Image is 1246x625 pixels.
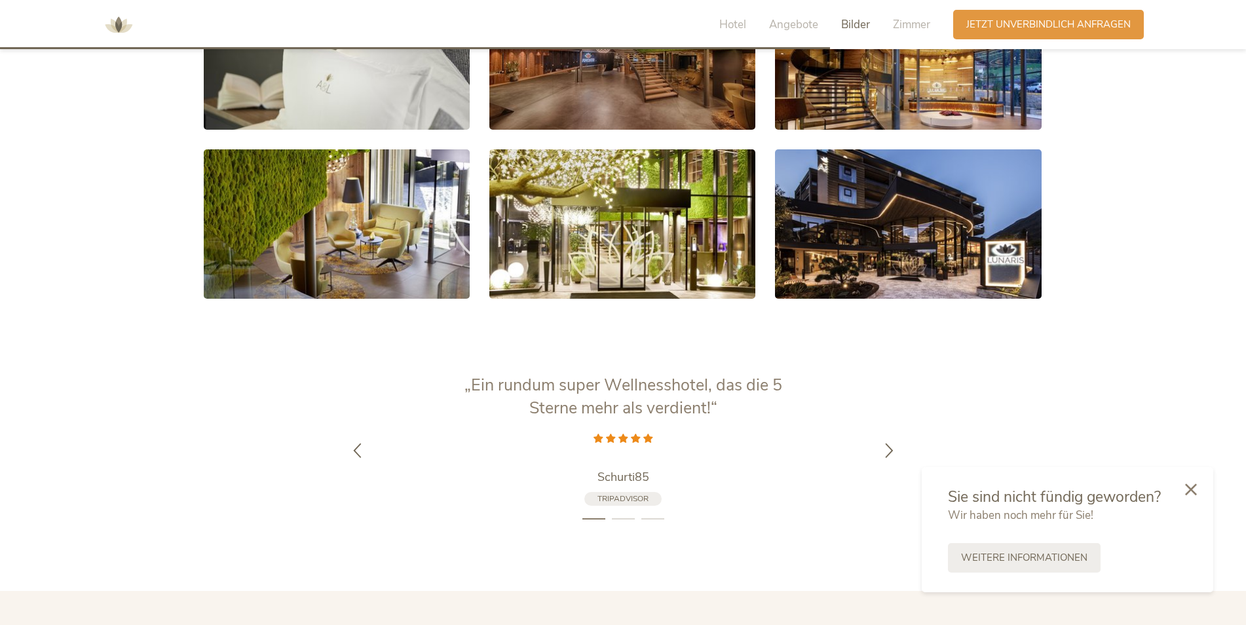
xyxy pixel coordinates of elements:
span: Hotel [719,17,746,32]
span: Zimmer [893,17,930,32]
a: Tripadvisor [584,492,662,506]
span: Jetzt unverbindlich anfragen [966,18,1131,31]
span: „Ein rundum super Wellnesshotel, das die 5 Sterne mehr als verdient!“ [464,374,782,419]
span: Weitere Informationen [961,551,1087,565]
img: AMONTI & LUNARIS Wellnessresort [99,5,138,45]
span: Angebote [769,17,818,32]
a: AMONTI & LUNARIS Wellnessresort [99,20,138,29]
span: Wir haben noch mehr für Sie! [948,508,1093,523]
span: Tripadvisor [597,493,649,504]
span: Bilder [841,17,870,32]
span: Schurti85 [597,469,649,485]
span: Sie sind nicht fündig geworden? [948,487,1161,507]
a: Schurti85 [459,469,787,485]
a: Weitere Informationen [948,543,1101,573]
